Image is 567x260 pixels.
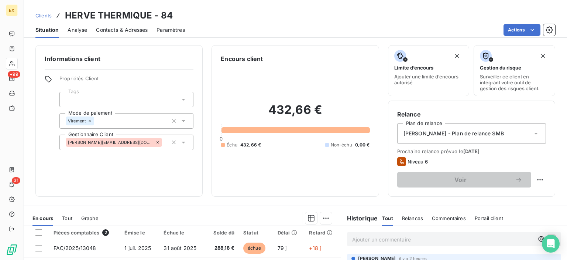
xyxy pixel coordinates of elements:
span: 432,66 € [240,142,261,148]
div: Open Intercom Messenger [542,235,560,253]
span: Propriétés Client [59,75,193,86]
button: Limite d’encoursAjouter une limite d’encours autorisé [388,45,470,96]
div: Retard [309,230,336,236]
span: Clients [35,13,52,18]
span: Voir [406,177,515,183]
span: Non-échu [331,142,352,148]
h6: Informations client [45,54,193,63]
span: échue [243,243,265,254]
span: Tout [382,215,393,221]
div: Solde dû [210,230,234,236]
span: 79 j [278,245,287,251]
span: Ajouter une limite d’encours autorisé [394,74,463,85]
span: Surveiller ce client en intégrant votre outil de gestion des risques client. [480,74,549,91]
span: 288,18 € [210,244,234,252]
span: Paramètres [157,26,185,34]
span: Limite d’encours [394,65,433,71]
span: 31 août 2025 [164,245,196,251]
span: Graphe [81,215,99,221]
span: Gestion du risque [480,65,521,71]
div: Émise le [124,230,155,236]
span: Contacts & Adresses [96,26,148,34]
span: +99 [8,71,20,78]
span: Tout [62,215,72,221]
span: 2 [102,229,109,236]
span: 0,00 € [355,142,370,148]
input: Ajouter une valeur [94,118,100,124]
span: Échu [227,142,237,148]
span: 0 [220,136,223,142]
span: Situation [35,26,59,34]
span: En cours [32,215,53,221]
span: Virement [68,119,86,123]
div: Pièces comptables [54,229,116,236]
h2: 432,66 € [221,102,370,125]
span: Analyse [68,26,87,34]
span: FAC/2025/13048 [54,245,96,251]
div: Délai [278,230,300,236]
span: [DATE] [463,148,480,154]
div: Statut [243,230,269,236]
span: Commentaires [432,215,466,221]
div: EX [6,4,18,16]
span: 31 [12,177,20,184]
h6: Historique [341,214,378,223]
a: Clients [35,12,52,19]
button: Voir [397,172,531,188]
img: Logo LeanPay [6,244,18,256]
span: Niveau 6 [408,159,428,165]
h6: Encours client [221,54,263,63]
input: Ajouter une valeur [162,139,168,146]
div: Échue le [164,230,201,236]
span: [PERSON_NAME] - Plan de relance SMB [403,130,504,137]
input: Ajouter une valeur [66,96,72,103]
button: Actions [504,24,540,36]
button: Gestion du risqueSurveiller ce client en intégrant votre outil de gestion des risques client. [474,45,555,96]
span: 1 juil. 2025 [124,245,151,251]
span: +18 j [309,245,321,251]
span: [PERSON_NAME][EMAIL_ADDRESS][DOMAIN_NAME] [68,140,154,145]
h3: HERVE THERMIQUE - 84 [65,9,173,22]
span: Portail client [475,215,503,221]
h6: Relance [397,110,546,119]
span: Prochaine relance prévue le [397,148,546,154]
span: Relances [402,215,423,221]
